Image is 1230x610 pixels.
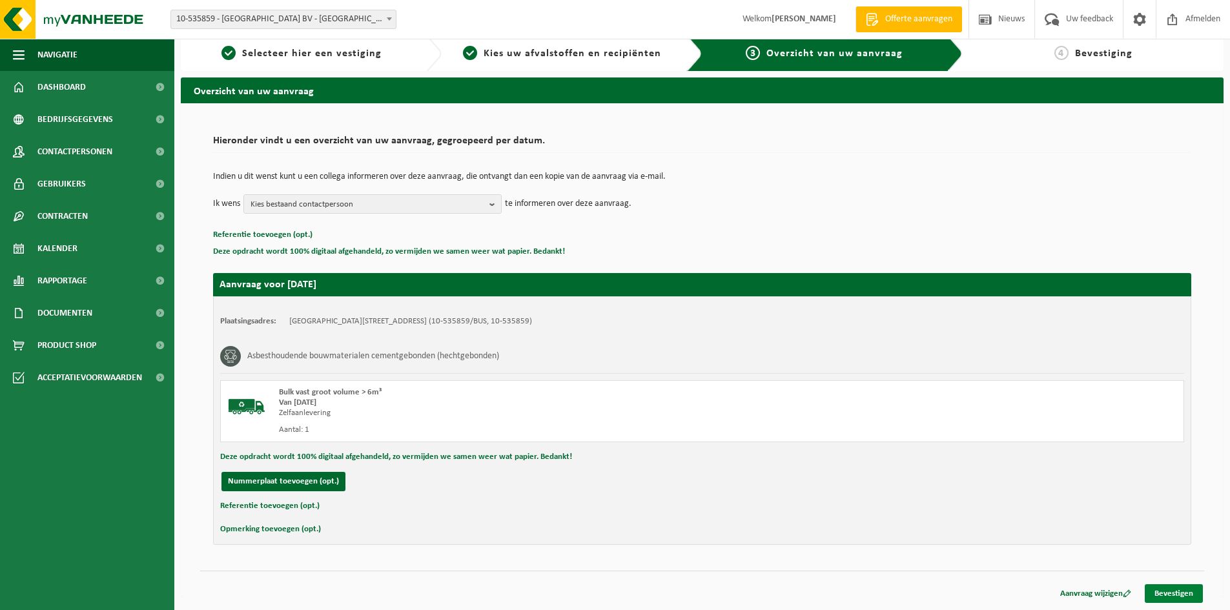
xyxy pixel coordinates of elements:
[220,449,572,465] button: Deze opdracht wordt 100% digitaal afgehandeld, zo vermijden we samen weer wat papier. Bedankt!
[220,498,320,514] button: Referentie toevoegen (opt.)
[227,387,266,426] img: BL-SO-LV.png
[505,194,631,214] p: te informeren over deze aanvraag.
[279,408,754,418] div: Zelfaanlevering
[213,172,1191,181] p: Indien u dit wenst kunt u een collega informeren over deze aanvraag, die ontvangt dan een kopie v...
[37,232,77,265] span: Kalender
[766,48,903,59] span: Overzicht van uw aanvraag
[220,521,321,538] button: Opmerking toevoegen (opt.)
[221,472,345,491] button: Nummerplaat toevoegen (opt.)
[187,46,416,61] a: 1Selecteer hier een vestiging
[221,46,236,60] span: 1
[279,398,316,407] strong: Van [DATE]
[243,194,502,214] button: Kies bestaand contactpersoon
[37,200,88,232] span: Contracten
[856,6,962,32] a: Offerte aanvragen
[220,317,276,325] strong: Plaatsingsadres:
[279,425,754,435] div: Aantal: 1
[37,39,77,71] span: Navigatie
[772,14,836,24] strong: [PERSON_NAME]
[37,168,86,200] span: Gebruikers
[37,265,87,297] span: Rapportage
[247,346,499,367] h3: Asbesthoudende bouwmaterialen cementgebonden (hechtgebonden)
[37,297,92,329] span: Documenten
[37,136,112,168] span: Contactpersonen
[279,388,382,396] span: Bulk vast groot volume > 6m³
[37,103,113,136] span: Bedrijfsgegevens
[220,280,316,290] strong: Aanvraag voor [DATE]
[213,136,1191,153] h2: Hieronder vindt u een overzicht van uw aanvraag, gegroepeerd per datum.
[37,361,142,394] span: Acceptatievoorwaarden
[242,48,382,59] span: Selecteer hier een vestiging
[170,10,396,29] span: 10-535859 - RAPID ROAD BV - KOOIGEM
[181,77,1224,103] h2: Overzicht van uw aanvraag
[463,46,477,60] span: 2
[37,329,96,361] span: Product Shop
[746,46,760,60] span: 3
[1075,48,1133,59] span: Bevestiging
[289,316,532,327] td: [GEOGRAPHIC_DATA][STREET_ADDRESS] (10-535859/BUS, 10-535859)
[1051,584,1141,603] a: Aanvraag wijzigen
[37,71,86,103] span: Dashboard
[448,46,677,61] a: 2Kies uw afvalstoffen en recipiënten
[1054,46,1069,60] span: 4
[882,13,956,26] span: Offerte aanvragen
[213,243,565,260] button: Deze opdracht wordt 100% digitaal afgehandeld, zo vermijden we samen weer wat papier. Bedankt!
[484,48,661,59] span: Kies uw afvalstoffen en recipiënten
[251,195,484,214] span: Kies bestaand contactpersoon
[171,10,396,28] span: 10-535859 - RAPID ROAD BV - KOOIGEM
[213,227,313,243] button: Referentie toevoegen (opt.)
[213,194,240,214] p: Ik wens
[1145,584,1203,603] a: Bevestigen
